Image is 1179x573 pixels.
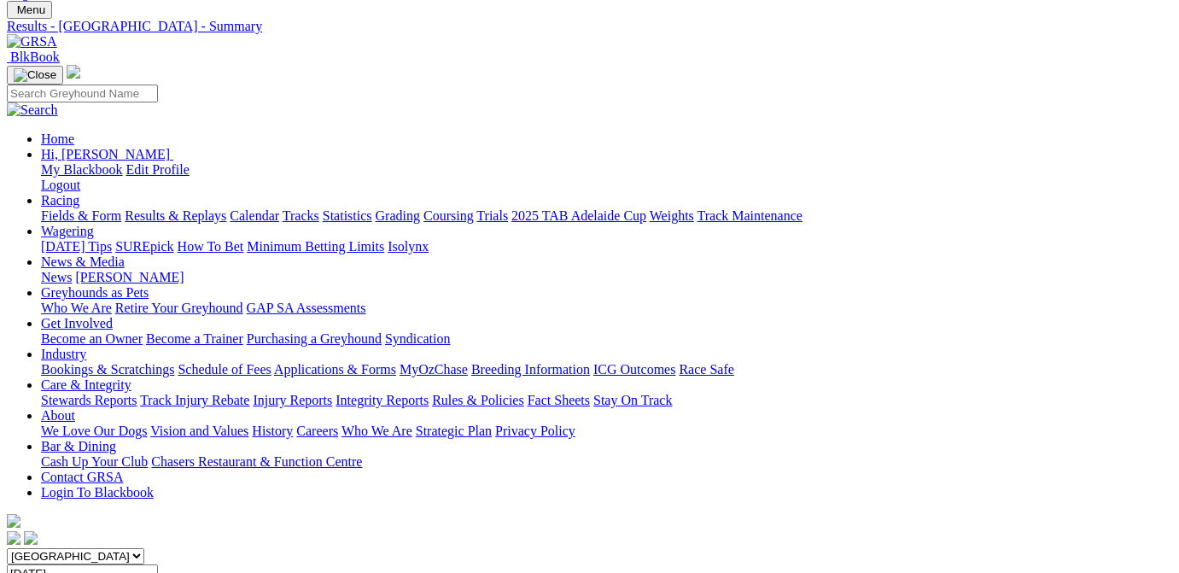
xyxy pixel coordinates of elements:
a: Track Injury Rebate [140,393,249,407]
a: Rules & Policies [432,393,524,407]
button: Toggle navigation [7,66,63,85]
a: Results - [GEOGRAPHIC_DATA] - Summary [7,19,1172,34]
a: Isolynx [388,239,429,254]
a: Get Involved [41,316,113,330]
a: How To Bet [178,239,244,254]
a: Bookings & Scratchings [41,362,174,377]
a: Fact Sheets [528,393,590,407]
a: Login To Blackbook [41,485,154,500]
a: Home [41,132,74,146]
div: Wagering [41,239,1172,254]
a: Schedule of Fees [178,362,271,377]
a: Vision and Values [150,424,248,438]
a: Trials [476,208,508,223]
a: Statistics [323,208,372,223]
a: Purchasing a Greyhound [247,331,382,346]
a: Who We Are [41,301,112,315]
a: Results & Replays [125,208,226,223]
a: Tracks [283,208,319,223]
a: Weights [650,208,694,223]
a: Become an Owner [41,331,143,346]
a: Syndication [385,331,450,346]
a: Minimum Betting Limits [247,239,384,254]
a: Strategic Plan [416,424,492,438]
button: Toggle navigation [7,1,52,19]
div: Racing [41,208,1172,224]
a: Contact GRSA [41,470,123,484]
a: News [41,270,72,284]
a: BlkBook [7,50,60,64]
img: logo-grsa-white.png [7,514,20,528]
a: Chasers Restaurant & Function Centre [151,454,362,469]
img: GRSA [7,34,57,50]
a: Coursing [423,208,474,223]
span: Hi, [PERSON_NAME] [41,147,170,161]
a: Greyhounds as Pets [41,285,149,300]
input: Search [7,85,158,102]
a: Track Maintenance [697,208,803,223]
a: Privacy Policy [495,424,575,438]
a: 2025 TAB Adelaide Cup [511,208,646,223]
a: Edit Profile [126,162,190,177]
div: Get Involved [41,331,1172,347]
a: GAP SA Assessments [247,301,366,315]
span: Menu [17,3,45,16]
a: Calendar [230,208,279,223]
a: Fields & Form [41,208,121,223]
div: Greyhounds as Pets [41,301,1172,316]
div: Bar & Dining [41,454,1172,470]
img: Close [14,68,56,82]
img: logo-grsa-white.png [67,65,80,79]
a: Bar & Dining [41,439,116,453]
div: Industry [41,362,1172,377]
a: ICG Outcomes [593,362,675,377]
a: [DATE] Tips [41,239,112,254]
a: Careers [296,424,338,438]
a: Who We Are [341,424,412,438]
a: Applications & Forms [274,362,396,377]
a: [PERSON_NAME] [75,270,184,284]
a: Breeding Information [471,362,590,377]
a: Industry [41,347,86,361]
a: Hi, [PERSON_NAME] [41,147,173,161]
a: Racing [41,193,79,208]
img: twitter.svg [24,531,38,545]
a: Stewards Reports [41,393,137,407]
a: SUREpick [115,239,173,254]
a: Integrity Reports [336,393,429,407]
div: About [41,424,1172,439]
a: News & Media [41,254,125,269]
a: Care & Integrity [41,377,131,392]
a: Grading [376,208,420,223]
img: facebook.svg [7,531,20,545]
a: My Blackbook [41,162,123,177]
a: Become a Trainer [146,331,243,346]
a: MyOzChase [400,362,468,377]
a: History [252,424,293,438]
a: Logout [41,178,80,192]
a: Injury Reports [253,393,332,407]
a: We Love Our Dogs [41,424,147,438]
img: Search [7,102,58,118]
div: Hi, [PERSON_NAME] [41,162,1172,193]
a: Cash Up Your Club [41,454,148,469]
div: News & Media [41,270,1172,285]
a: Race Safe [679,362,733,377]
a: Stay On Track [593,393,672,407]
span: BlkBook [10,50,60,64]
a: About [41,408,75,423]
a: Retire Your Greyhound [115,301,243,315]
div: Care & Integrity [41,393,1172,408]
a: Wagering [41,224,94,238]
